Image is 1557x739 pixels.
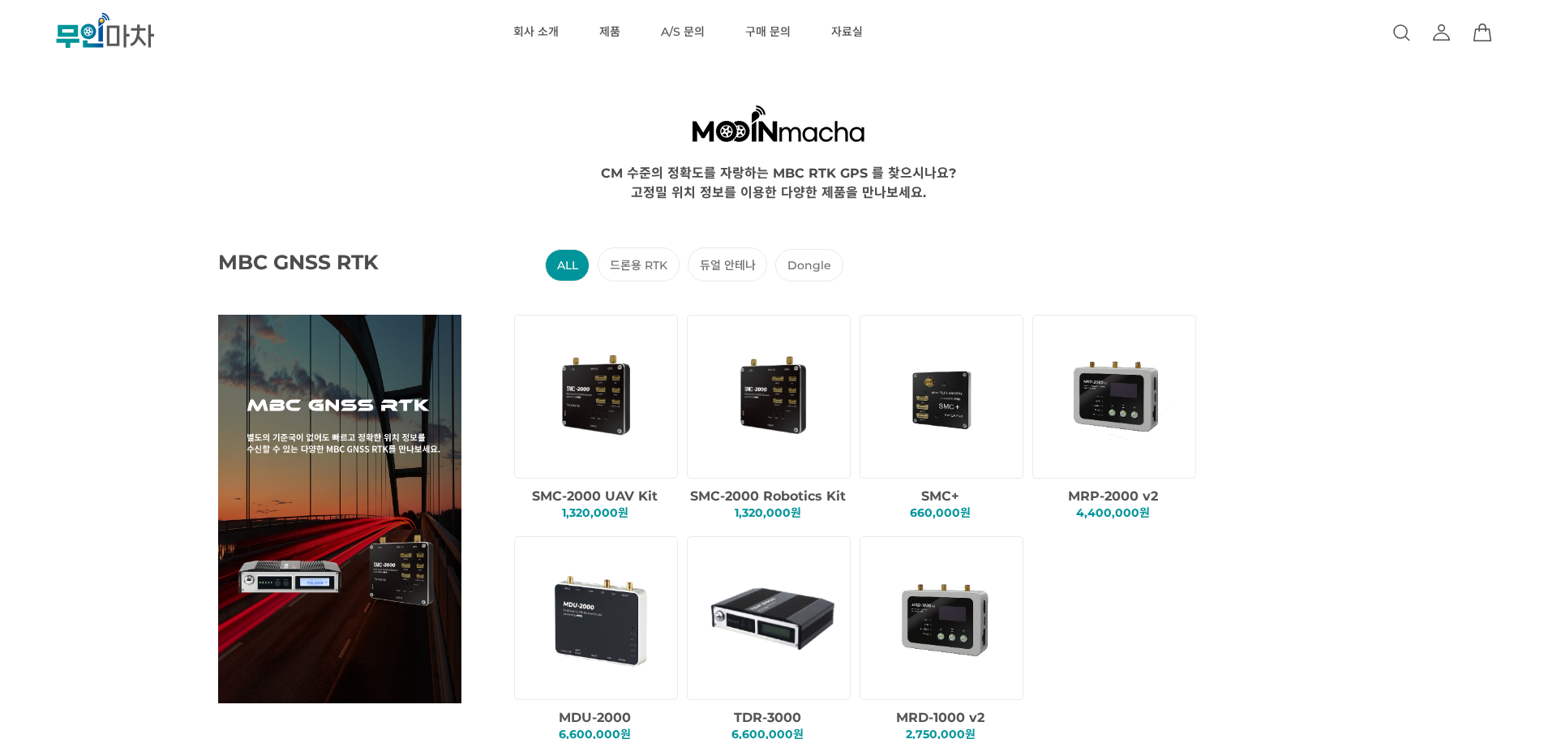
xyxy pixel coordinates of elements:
img: main_GNSS_RTK.png [218,315,461,703]
span: 4,400,000원 [1076,505,1150,520]
img: 29e1ed50bec2d2c3d08ab21b2fffb945.png [702,548,841,687]
span: MRP-2000 v2 [1068,488,1158,504]
img: 9b9ab8696318a90dfe4e969267b5ed87.png [1048,327,1186,466]
span: MDU-2000 [559,710,631,725]
span: SMC-2000 Robotics Kit [690,488,846,504]
img: 74693795f3d35c287560ef585fd79621.png [875,548,1014,687]
span: 1,320,000원 [735,505,801,520]
li: Dongle [775,249,843,281]
img: 1ee78b6ef8b89e123d6f4d8a617f2cc2.png [530,327,668,466]
img: dd1389de6ba74b56ed1c86d804b0ca77.png [702,327,841,466]
span: MRD-1000 v2 [896,710,984,725]
li: ALL [545,249,590,281]
span: 1,320,000원 [562,505,628,520]
img: 6483618fc6c74fd86d4df014c1d99106.png [530,548,668,687]
span: 660,000원 [910,505,971,520]
div: CM 수준의 정확도를 자랑하는 MBC RTK GPS 를 찾으시나요? 고정밀 위치 정보를 이용한 다양한 제품을 만나보세요. [62,162,1495,201]
li: 듀얼 안테나 [688,247,768,281]
img: f8268eb516eb82712c4b199d88f6799e.png [875,327,1014,466]
span: MBC GNSS RTK [218,250,421,274]
span: SMC-2000 UAV Kit [532,488,658,504]
span: SMC+ [921,488,959,504]
li: 드론용 RTK [598,247,680,281]
span: TDR-3000 [734,710,801,725]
